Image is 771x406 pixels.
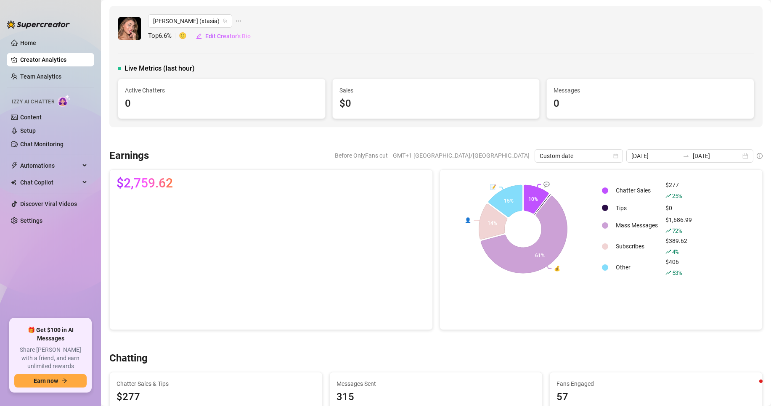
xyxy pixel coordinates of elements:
[14,374,87,388] button: Earn nowarrow-right
[672,248,678,256] span: 4 %
[20,200,77,207] a: Discover Viral Videos
[665,215,692,235] div: $1,686.99
[117,177,173,190] span: $2,759.62
[117,379,315,388] span: Chatter Sales & Tips
[7,20,70,29] img: logo-BBDzfeDw.svg
[612,257,661,277] td: Other
[236,14,241,28] span: ellipsis
[465,217,471,223] text: 👤
[543,181,550,187] text: 💬
[118,17,141,40] img: Anastasia
[665,257,692,277] div: $406
[665,270,671,276] span: rise
[223,18,228,24] span: team
[336,389,535,405] div: 315
[556,389,755,405] div: 57
[613,153,618,158] span: calendar
[672,192,682,200] span: 25 %
[12,98,54,106] span: Izzy AI Chatter
[665,203,692,213] div: $0
[179,31,196,41] span: 🙂
[693,151,741,161] input: End date
[336,379,535,388] span: Messages Sent
[339,96,533,112] div: $0
[612,236,661,256] td: Subscribes
[631,151,679,161] input: Start date
[125,96,318,112] div: 0
[11,162,18,169] span: thunderbolt
[757,153,763,159] span: info-circle
[612,180,661,200] td: Chatter Sales
[554,265,560,272] text: 💰
[672,227,682,235] span: 72 %
[20,217,42,224] a: Settings
[665,193,671,199] span: rise
[61,378,67,384] span: arrow-right
[393,149,530,162] span: GMT+1 [GEOGRAPHIC_DATA]/[GEOGRAPHIC_DATA]
[540,150,618,162] span: Custom date
[14,346,87,371] span: Share [PERSON_NAME] with a friend, and earn unlimited rewards
[20,114,42,121] a: Content
[20,176,80,189] span: Chat Copilot
[339,86,533,95] span: Sales
[125,86,318,95] span: Active Chatters
[742,377,763,398] iframe: Intercom live chat
[554,96,747,112] div: 0
[196,33,202,39] span: edit
[665,249,671,255] span: rise
[335,149,388,162] span: Before OnlyFans cut
[109,352,148,365] h3: Chatting
[58,95,71,107] img: AI Chatter
[117,389,315,405] span: $277
[20,73,61,80] a: Team Analytics
[14,326,87,343] span: 🎁 Get $100 in AI Messages
[20,141,64,148] a: Chat Monitoring
[20,127,36,134] a: Setup
[125,63,195,74] span: Live Metrics (last hour)
[11,179,16,185] img: Chat Copilot
[665,236,692,256] div: $389.62
[205,33,251,40] span: Edit Creator's Bio
[672,269,682,277] span: 53 %
[153,15,227,27] span: Anastasia (xtasia)
[612,201,661,214] td: Tips
[612,215,661,235] td: Mass Messages
[20,53,87,66] a: Creator Analytics
[109,149,149,163] h3: Earnings
[196,29,251,43] button: Edit Creator's Bio
[665,180,692,200] div: $277
[554,86,747,95] span: Messages
[34,377,58,384] span: Earn now
[490,184,496,190] text: 📝
[665,228,671,234] span: rise
[683,153,689,159] span: swap-right
[683,153,689,159] span: to
[556,379,755,388] span: Fans Engaged
[20,159,80,172] span: Automations
[148,31,179,41] span: Top 6.6 %
[20,40,36,46] a: Home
